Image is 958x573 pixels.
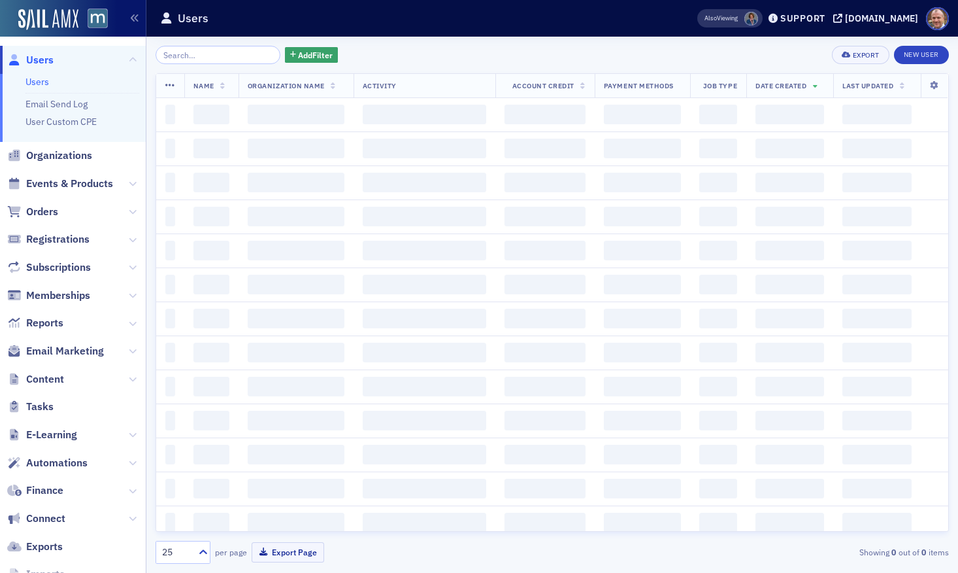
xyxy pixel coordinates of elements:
a: Finance [7,483,63,498]
span: ‌ [604,343,681,362]
img: SailAMX [88,9,108,29]
span: ‌ [699,377,738,396]
span: ‌ [699,275,738,294]
span: ‌ [755,513,824,532]
span: E-Learning [26,428,77,442]
span: ‌ [193,173,229,192]
span: ‌ [755,411,824,430]
span: ‌ [248,479,344,498]
span: ‌ [248,411,344,430]
span: ‌ [842,343,912,362]
span: ‌ [699,479,738,498]
span: ‌ [165,411,175,430]
span: ‌ [165,207,175,226]
span: ‌ [248,513,344,532]
span: ‌ [604,411,681,430]
a: User Custom CPE [25,116,97,128]
span: ‌ [604,207,681,226]
span: Activity [363,81,397,90]
span: ‌ [842,275,912,294]
span: ‌ [248,139,344,158]
span: ‌ [193,241,229,260]
a: E-Learning [7,428,77,442]
div: Showing out of items [693,546,949,558]
a: Registrations [7,232,90,247]
span: ‌ [165,343,175,362]
span: ‌ [193,343,229,362]
span: ‌ [755,207,824,226]
span: Account Credit [512,81,574,90]
span: ‌ [842,139,912,158]
a: View Homepage [78,9,108,31]
span: Organization Name [248,81,325,90]
span: Events & Products [26,177,113,191]
span: ‌ [363,445,487,464]
a: Memberships [7,288,90,303]
span: ‌ [363,275,487,294]
a: Users [25,76,49,88]
span: ‌ [604,275,681,294]
span: ‌ [248,173,344,192]
span: Connect [26,512,65,526]
span: ‌ [604,241,681,260]
span: ‌ [165,513,175,532]
span: ‌ [165,241,175,260]
span: ‌ [504,139,586,158]
button: Export [832,46,889,64]
span: Date Created [755,81,806,90]
span: ‌ [363,139,487,158]
span: Job Type [703,81,737,90]
span: ‌ [842,309,912,328]
span: ‌ [248,241,344,260]
a: Exports [7,540,63,554]
span: ‌ [165,275,175,294]
span: ‌ [248,207,344,226]
span: ‌ [504,207,586,226]
span: Add Filter [298,49,333,61]
div: 25 [162,546,191,559]
span: ‌ [193,479,229,498]
span: ‌ [604,105,681,124]
span: ‌ [504,411,586,430]
a: Orders [7,205,58,219]
span: ‌ [755,309,824,328]
span: Subscriptions [26,260,91,275]
h1: Users [178,10,208,26]
span: ‌ [363,207,487,226]
span: ‌ [193,309,229,328]
span: ‌ [755,275,824,294]
a: Email Marketing [7,344,104,358]
button: [DOMAIN_NAME] [833,14,923,23]
span: ‌ [504,377,586,396]
a: Users [7,53,54,67]
a: Tasks [7,400,54,414]
strong: 0 [919,546,929,558]
span: ‌ [604,513,681,532]
span: ‌ [604,445,681,464]
span: Content [26,372,64,387]
span: ‌ [248,343,344,362]
span: Users [26,53,54,67]
span: ‌ [755,377,824,396]
span: ‌ [165,105,175,124]
a: Connect [7,512,65,526]
span: ‌ [842,105,912,124]
strong: 0 [889,546,899,558]
span: Memberships [26,288,90,303]
span: ‌ [842,207,912,226]
span: ‌ [842,377,912,396]
span: ‌ [363,411,487,430]
span: ‌ [755,173,824,192]
button: Export Page [252,542,324,563]
span: ‌ [248,275,344,294]
span: Payment Methods [604,81,674,90]
img: SailAMX [18,9,78,30]
a: Organizations [7,148,92,163]
a: New User [894,46,949,64]
span: ‌ [755,343,824,362]
span: ‌ [165,479,175,498]
span: ‌ [248,105,344,124]
span: Email Marketing [26,344,104,358]
span: ‌ [699,411,738,430]
span: ‌ [363,479,487,498]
